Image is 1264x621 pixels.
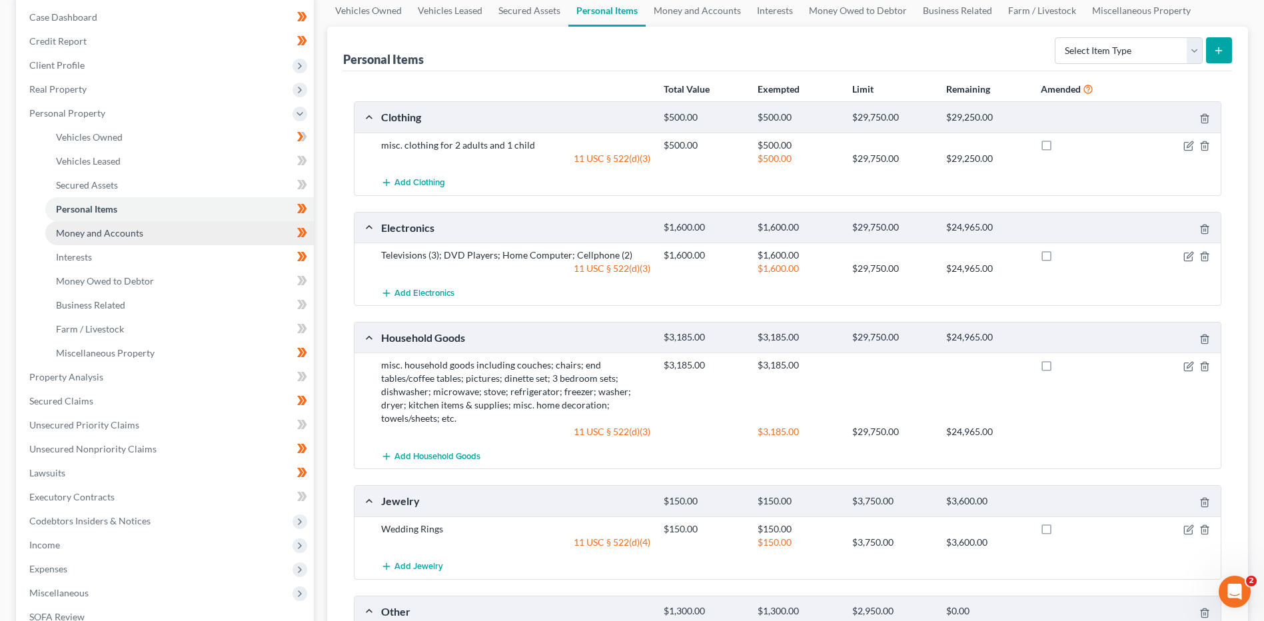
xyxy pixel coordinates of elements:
[374,522,657,536] div: Wedding Rings
[846,536,940,549] div: $3,750.00
[29,587,89,598] span: Miscellaneous
[394,288,454,299] span: Add Electronics
[751,139,845,152] div: $500.00
[19,5,314,29] a: Case Dashboard
[381,444,480,468] button: Add Household Goods
[56,323,124,334] span: Farm / Livestock
[751,262,845,275] div: $1,600.00
[19,485,314,509] a: Executory Contracts
[29,419,139,430] span: Unsecured Priority Claims
[664,83,710,95] strong: Total Value
[29,563,67,574] span: Expenses
[846,152,940,165] div: $29,750.00
[19,413,314,437] a: Unsecured Priority Claims
[852,83,874,95] strong: Limit
[29,59,85,71] span: Client Profile
[19,437,314,461] a: Unsecured Nonpriority Claims
[374,221,657,235] div: Electronics
[45,221,314,245] a: Money and Accounts
[657,249,751,262] div: $1,600.00
[29,467,65,478] span: Lawsuits
[56,251,92,263] span: Interests
[381,171,445,195] button: Add Clothing
[374,330,657,344] div: Household Goods
[56,155,121,167] span: Vehicles Leased
[56,275,154,287] span: Money Owed to Debtor
[1041,83,1081,95] strong: Amended
[29,491,115,502] span: Executory Contracts
[751,495,845,508] div: $150.00
[940,495,1033,508] div: $3,600.00
[940,536,1033,549] div: $3,600.00
[846,111,940,124] div: $29,750.00
[751,249,845,262] div: $1,600.00
[751,522,845,536] div: $150.00
[29,443,157,454] span: Unsecured Nonpriority Claims
[657,495,751,508] div: $150.00
[846,331,940,344] div: $29,750.00
[394,562,443,572] span: Add Jewelry
[758,83,800,95] strong: Exempted
[29,515,151,526] span: Codebtors Insiders & Notices
[56,227,143,239] span: Money and Accounts
[19,461,314,485] a: Lawsuits
[374,358,657,425] div: misc. household goods including couches; chairs; end tables/coffee tables; pictures; dinette set;...
[374,110,657,124] div: Clothing
[374,262,657,275] div: 11 USC § 522(d)(3)
[19,365,314,389] a: Property Analysis
[940,331,1033,344] div: $24,965.00
[940,152,1033,165] div: $29,250.00
[751,111,845,124] div: $500.00
[846,425,940,438] div: $29,750.00
[751,358,845,372] div: $3,185.00
[45,269,314,293] a: Money Owed to Debtor
[1219,576,1251,608] iframe: Intercom live chat
[394,178,445,189] span: Add Clothing
[45,197,314,221] a: Personal Items
[29,539,60,550] span: Income
[657,221,751,234] div: $1,600.00
[394,451,480,462] span: Add Household Goods
[56,299,125,310] span: Business Related
[343,51,424,67] div: Personal Items
[657,111,751,124] div: $500.00
[657,331,751,344] div: $3,185.00
[946,83,990,95] strong: Remaining
[846,605,940,618] div: $2,950.00
[751,221,845,234] div: $1,600.00
[381,554,443,579] button: Add Jewelry
[751,605,845,618] div: $1,300.00
[374,249,657,262] div: Televisions (3); DVD Players; Home Computer; Cellphone (2)
[374,152,657,165] div: 11 USC § 522(d)(3)
[374,139,657,152] div: misc. clothing for 2 adults and 1 child
[56,131,123,143] span: Vehicles Owned
[29,83,87,95] span: Real Property
[374,494,657,508] div: Jewelry
[29,11,97,23] span: Case Dashboard
[940,111,1033,124] div: $29,250.00
[846,262,940,275] div: $29,750.00
[374,536,657,549] div: 11 USC § 522(d)(4)
[56,179,118,191] span: Secured Assets
[19,29,314,53] a: Credit Report
[29,35,87,47] span: Credit Report
[29,371,103,382] span: Property Analysis
[45,149,314,173] a: Vehicles Leased
[846,221,940,234] div: $29,750.00
[56,347,155,358] span: Miscellaneous Property
[940,221,1033,234] div: $24,965.00
[657,522,751,536] div: $150.00
[751,152,845,165] div: $500.00
[940,425,1033,438] div: $24,965.00
[846,495,940,508] div: $3,750.00
[374,604,657,618] div: Other
[751,331,845,344] div: $3,185.00
[940,605,1033,618] div: $0.00
[751,536,845,549] div: $150.00
[45,341,314,365] a: Miscellaneous Property
[374,425,657,438] div: 11 USC § 522(d)(3)
[45,293,314,317] a: Business Related
[45,125,314,149] a: Vehicles Owned
[751,425,845,438] div: $3,185.00
[657,605,751,618] div: $1,300.00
